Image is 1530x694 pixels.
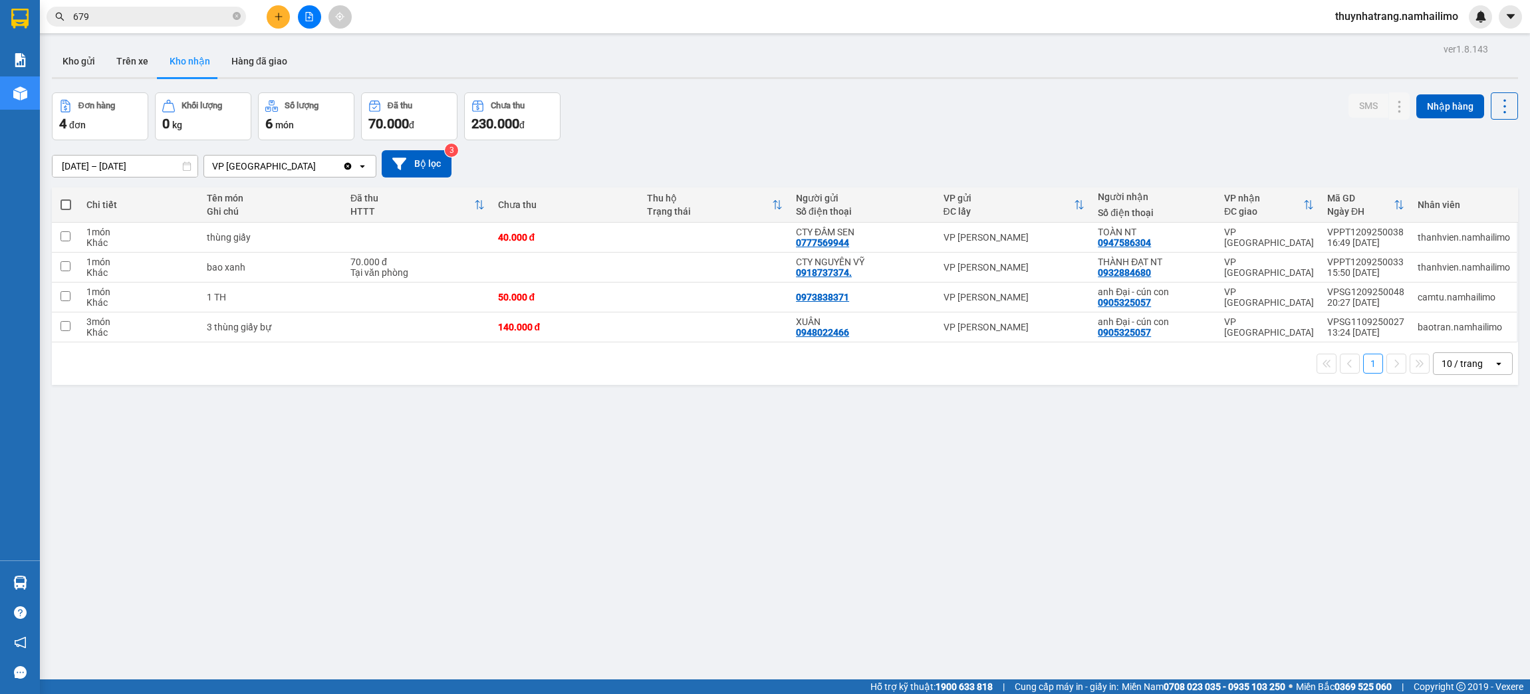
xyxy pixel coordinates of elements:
[1098,191,1211,202] div: Người nhận
[1418,232,1510,243] div: thanhvien.namhailimo
[342,161,353,172] svg: Clear value
[382,150,451,177] button: Bộ lọc
[13,86,27,100] img: warehouse-icon
[59,116,66,132] span: 4
[498,199,634,210] div: Chưa thu
[86,237,193,248] div: Khác
[1456,682,1466,691] span: copyright
[86,267,193,278] div: Khác
[52,92,148,140] button: Đơn hàng4đơn
[1493,358,1504,369] svg: open
[73,9,230,24] input: Tìm tên, số ĐT hoặc mã đơn
[258,92,354,140] button: Số lượng6món
[1098,297,1151,308] div: 0905325057
[267,5,290,29] button: plus
[159,45,221,77] button: Kho nhận
[936,681,993,692] strong: 1900 633 818
[265,116,273,132] span: 6
[344,187,491,223] th: Toggle SortBy
[1296,679,1392,694] span: Miền Bắc
[14,606,27,619] span: question-circle
[361,92,457,140] button: Đã thu70.000đ
[1098,327,1151,338] div: 0905325057
[796,206,930,217] div: Số điện thoại
[14,666,27,679] span: message
[1325,8,1469,25] span: thuynhatrang.namhailimo
[1348,94,1388,118] button: SMS
[1224,227,1314,248] div: VP [GEOGRAPHIC_DATA]
[1327,193,1394,203] div: Mã GD
[1327,267,1404,278] div: 15:50 [DATE]
[13,576,27,590] img: warehouse-icon
[221,45,298,77] button: Hàng đã giao
[647,193,772,203] div: Thu hộ
[207,232,337,243] div: thùng giấy
[944,262,1085,273] div: VP [PERSON_NAME]
[357,161,368,172] svg: open
[1418,292,1510,302] div: camtu.namhailimo
[796,257,930,267] div: CTY NGUYÊN VỸ
[471,116,519,132] span: 230.000
[491,101,525,110] div: Chưa thu
[944,193,1075,203] div: VP gửi
[1327,227,1404,237] div: VPPT1209250038
[106,45,159,77] button: Trên xe
[1003,679,1005,694] span: |
[335,12,344,21] span: aim
[1224,206,1303,217] div: ĐC giao
[464,92,561,140] button: Chưa thu230.000đ
[1098,237,1151,248] div: 0947586304
[1122,679,1285,694] span: Miền Nam
[14,636,27,649] span: notification
[86,227,193,237] div: 1 món
[207,262,337,273] div: bao xanh
[55,12,64,21] span: search
[409,120,414,130] span: đ
[796,327,849,338] div: 0948022466
[86,297,193,308] div: Khác
[796,237,849,248] div: 0777569944
[1289,684,1293,689] span: ⚪️
[1327,327,1404,338] div: 13:24 [DATE]
[182,101,222,110] div: Khối lượng
[86,316,193,327] div: 3 món
[498,322,634,332] div: 140.000 đ
[1327,237,1404,248] div: 16:49 [DATE]
[445,144,458,157] sup: 3
[1164,681,1285,692] strong: 0708 023 035 - 0935 103 250
[796,292,849,302] div: 0973838371
[1475,11,1487,23] img: icon-new-feature
[275,120,294,130] span: món
[647,206,772,217] div: Trạng thái
[519,120,525,130] span: đ
[944,206,1075,217] div: ĐC lấy
[1224,287,1314,308] div: VP [GEOGRAPHIC_DATA]
[305,12,314,21] span: file-add
[350,193,473,203] div: Đã thu
[274,12,283,21] span: plus
[1098,316,1211,327] div: anh Đại - cún con
[1418,262,1510,273] div: thanhvien.namhailimo
[1505,11,1517,23] span: caret-down
[13,53,27,67] img: solution-icon
[86,257,193,267] div: 1 món
[233,11,241,23] span: close-circle
[207,206,337,217] div: Ghi chú
[640,187,789,223] th: Toggle SortBy
[1098,287,1211,297] div: anh Đại - cún con
[1416,94,1484,118] button: Nhập hàng
[207,322,337,332] div: 3 thùng giấy bự
[1444,42,1488,57] div: ver 1.8.143
[1327,316,1404,327] div: VPSG1109250027
[1224,193,1303,203] div: VP nhận
[498,232,634,243] div: 40.000 đ
[78,101,115,110] div: Đơn hàng
[86,199,193,210] div: Chi tiết
[69,120,86,130] span: đơn
[937,187,1092,223] th: Toggle SortBy
[1098,257,1211,267] div: THÀNH ĐẠT NT
[86,327,193,338] div: Khác
[944,292,1085,302] div: VP [PERSON_NAME]
[796,267,852,278] div: 0918737374.
[1217,187,1321,223] th: Toggle SortBy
